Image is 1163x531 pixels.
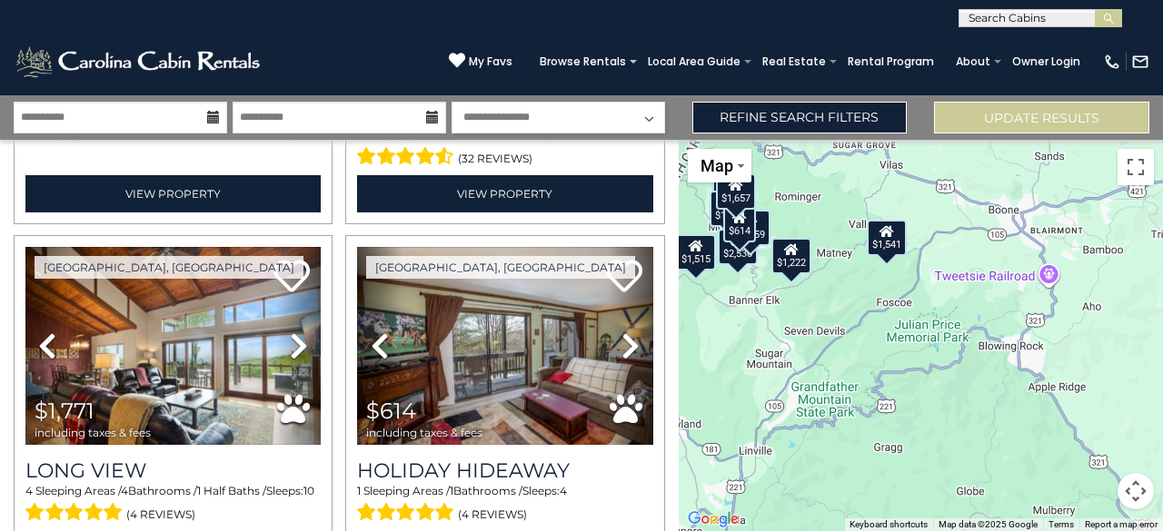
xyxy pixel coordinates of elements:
a: Local Area Guide [639,49,750,74]
div: $2,536 [719,229,759,265]
a: Real Estate [753,49,835,74]
button: Toggle fullscreen view [1118,149,1154,185]
button: Change map style [688,149,751,182]
button: Map camera controls [1118,473,1154,509]
span: 4 [121,484,128,497]
div: $1,606 [713,171,753,207]
a: Report a map error [1085,519,1158,529]
a: Owner Login [1003,49,1089,74]
span: 1 [357,484,361,497]
span: $1,771 [35,398,94,424]
a: [GEOGRAPHIC_DATA], [GEOGRAPHIC_DATA] [35,256,303,279]
a: Terms (opens in new tab) [1049,519,1074,529]
a: Rental Program [839,49,943,74]
span: My Favs [469,54,512,70]
a: View Property [357,175,652,212]
a: About [947,49,999,74]
div: Sleeping Areas / Bathrooms / Sleeps: [25,126,321,170]
span: Map data ©2025 Google [939,519,1038,529]
div: $1,657 [716,173,756,210]
img: thumbnail_166494316.jpeg [25,247,321,445]
span: 10 [303,484,314,497]
a: Holiday Hideaway [357,458,652,483]
img: White-1-2.png [14,44,265,80]
button: Keyboard shortcuts [850,518,928,531]
div: $1,222 [771,237,811,273]
img: Google [683,507,743,531]
div: $1,771 [711,190,750,226]
span: 1 [450,484,453,497]
div: Sleeping Areas / Bathrooms / Sleeps: [25,483,321,526]
span: Map [701,156,733,175]
div: Sleeping Areas / Bathrooms / Sleeps: [357,483,652,526]
span: (32 reviews) [458,147,532,171]
div: $1,515 [676,233,716,270]
img: thumbnail_163267576.jpeg [357,247,652,445]
a: Open this area in Google Maps (opens a new window) [683,507,743,531]
img: phone-regular-white.png [1103,53,1121,71]
div: $614 [723,205,756,241]
div: $1,159 [731,209,770,245]
span: including taxes & fees [366,427,482,438]
a: My Favs [449,52,512,71]
a: Long View [25,458,321,483]
span: (4 reviews) [458,503,527,526]
span: including taxes & fees [35,427,151,438]
button: Update Results [934,102,1149,133]
a: Browse Rentals [531,49,635,74]
span: 4 [560,484,567,497]
a: View Property [25,175,321,212]
span: (4 reviews) [126,503,195,526]
img: mail-regular-white.png [1131,53,1149,71]
div: Sleeping Areas / Bathrooms / Sleeps: [357,126,652,170]
div: $1,541 [867,219,907,255]
span: 4 [25,484,33,497]
a: Refine Search Filters [692,102,908,133]
a: Add to favorites [606,258,642,297]
span: 1 Half Baths / [197,484,266,497]
span: $614 [366,398,416,424]
a: [GEOGRAPHIC_DATA], [GEOGRAPHIC_DATA] [366,256,635,279]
